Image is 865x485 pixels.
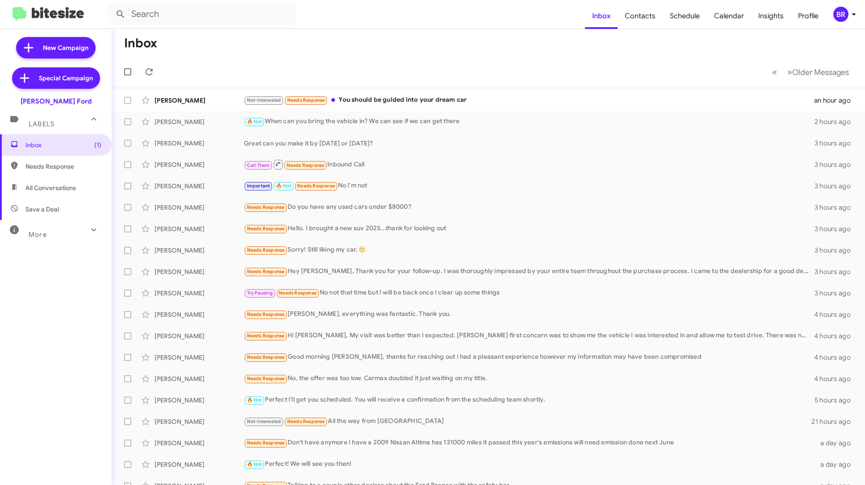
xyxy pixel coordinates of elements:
input: Search [108,4,296,25]
div: 3 hours ago [815,224,858,233]
span: Needs Response [287,97,325,103]
span: Try Pausing [247,290,273,296]
div: 3 hours ago [815,160,858,169]
span: (1) [94,141,101,149]
div: Hey [PERSON_NAME], Thank you for your follow-up. I was thoroughly impressed by your entire team t... [244,266,815,277]
a: Profile [791,3,826,29]
div: [PERSON_NAME] [155,439,244,448]
div: [PERSON_NAME] [155,332,244,340]
div: 3 hours ago [815,203,858,212]
div: 4 hours ago [814,332,858,340]
span: Needs Response [247,440,285,446]
a: Schedule [663,3,707,29]
a: New Campaign [16,37,96,58]
div: Perfect I'll get you scheduled. You will receive a confirmation from the scheduling team shortly. [244,395,815,405]
div: 3 hours ago [815,182,858,191]
span: Not-Interested [247,97,281,103]
span: Needs Response [247,354,285,360]
div: 3 hours ago [815,139,858,148]
span: Save a Deal [25,205,59,214]
div: 4 hours ago [814,353,858,362]
div: You should be guided into your dream car [244,95,814,105]
div: No, the offer was too low. Carmax doubled it just waiting on my title. [244,373,814,384]
div: Hello. I brought a new suv 2025...thank for looking out [244,224,815,234]
a: Inbox [585,3,618,29]
div: [PERSON_NAME] [155,224,244,233]
div: 3 hours ago [815,267,858,276]
span: Labels [29,120,54,128]
span: Needs Response [247,333,285,339]
a: Calendar [707,3,751,29]
div: Inbound Call [244,159,815,170]
div: [PERSON_NAME] [155,310,244,319]
span: Needs Response [247,247,285,253]
span: Call Them [247,162,270,168]
div: [PERSON_NAME] [155,96,244,105]
span: Special Campaign [39,74,93,83]
div: Do you have any used cars under $8000? [244,202,815,212]
div: [PERSON_NAME] [155,460,244,469]
span: « [772,66,777,78]
div: 3 hours ago [815,246,858,255]
div: [PERSON_NAME] [155,117,244,126]
div: 4 hours ago [814,374,858,383]
span: Needs Response [247,376,285,381]
span: New Campaign [43,43,88,52]
div: [PERSON_NAME] [155,246,244,255]
div: an hour ago [814,96,858,105]
div: 2 hours ago [815,117,858,126]
div: 21 hours ago [811,417,858,426]
div: 5 hours ago [815,396,858,405]
div: [PERSON_NAME] [155,160,244,169]
a: Insights [751,3,791,29]
div: [PERSON_NAME] [155,289,244,298]
div: Sorry! Still liking my car.🙂 [244,245,815,255]
span: Older Messages [792,67,849,77]
span: 🔥 Hot [247,119,262,124]
span: » [787,66,792,78]
div: When can you bring the vehicle in? We can see if we can get there [244,116,815,127]
div: Great can you make it by [DATE] or [DATE]? [244,139,815,148]
div: [PERSON_NAME] Ford [21,97,92,106]
span: Needs Response [287,162,325,168]
button: BR [826,7,855,22]
div: No I'm not [244,181,815,191]
div: a day ago [815,439,858,448]
a: Special Campaign [12,67,100,89]
span: Needs Response [247,204,285,210]
div: 4 hours ago [814,310,858,319]
span: Needs Response [25,162,101,171]
button: Previous [767,63,782,81]
div: 3 hours ago [815,289,858,298]
div: a day ago [815,460,858,469]
div: [PERSON_NAME] [155,396,244,405]
button: Next [782,63,854,81]
div: [PERSON_NAME] [155,203,244,212]
div: Good morning [PERSON_NAME], thanks for reaching out I had a pleasant experience however my inform... [244,352,814,362]
span: All Conversations [25,183,76,192]
span: Important [247,183,270,189]
a: Contacts [618,3,663,29]
div: BR [833,7,848,22]
span: More [29,231,47,239]
div: All the way from [GEOGRAPHIC_DATA] [244,416,811,427]
div: Hi [PERSON_NAME], My visit was better than I expected. [PERSON_NAME] first concern was to show me... [244,331,814,341]
span: 🔥 Hot [247,461,262,467]
div: No not that time but I will be back once I clear up some things [244,288,815,298]
span: Needs Response [279,290,317,296]
h1: Inbox [124,36,157,50]
div: [PERSON_NAME] [155,267,244,276]
span: 🔥 Hot [247,397,262,403]
span: 🔥 Hot [276,183,291,189]
span: Not-Interested [247,419,281,424]
div: [PERSON_NAME] [155,353,244,362]
div: Perfect! We will see you then! [244,459,815,469]
span: Inbox [25,141,101,149]
div: [PERSON_NAME] [155,139,244,148]
div: Don't have anymore I have a 2009 Nissan Altima has 131000 miles it passed this year's emissions w... [244,438,815,448]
